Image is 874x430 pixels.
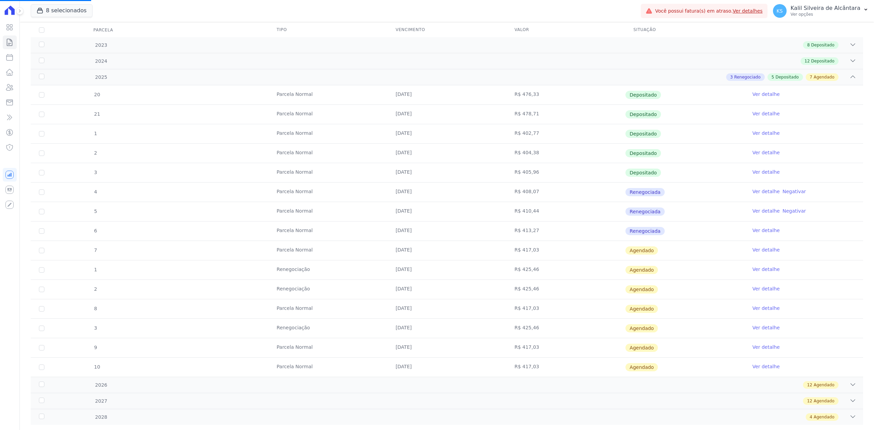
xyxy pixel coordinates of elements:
[94,247,97,253] span: 7
[810,74,813,80] span: 7
[730,74,733,80] span: 3
[752,305,780,312] a: Ver detalhe
[268,105,387,124] td: Parcela Normal
[506,280,625,299] td: R$ 425,46
[506,260,625,279] td: R$ 425,46
[506,105,625,124] td: R$ 478,71
[752,207,780,214] a: Ver detalhe
[39,112,44,117] input: Só é possível selecionar pagamentos em aberto
[387,338,506,357] td: [DATE]
[39,267,44,273] input: default
[387,358,506,377] td: [DATE]
[791,12,860,17] p: Ver opções
[85,23,122,37] div: Parcela
[268,319,387,338] td: Renegociação
[387,280,506,299] td: [DATE]
[506,221,625,241] td: R$ 413,27
[39,345,44,350] input: default
[777,9,783,13] span: KS
[94,170,97,175] span: 3
[752,110,780,117] a: Ver detalhe
[814,74,834,80] span: Agendado
[95,74,108,81] span: 2025
[752,266,780,273] a: Ver detalhe
[94,131,97,136] span: 1
[39,170,44,175] input: Só é possível selecionar pagamentos em aberto
[791,5,860,12] p: Kalil Silveira de Alcântara
[268,358,387,377] td: Parcela Normal
[752,91,780,98] a: Ver detalhe
[387,221,506,241] td: [DATE]
[387,319,506,338] td: [DATE]
[807,382,812,388] span: 12
[95,382,108,389] span: 2026
[506,183,625,202] td: R$ 408,07
[268,85,387,104] td: Parcela Normal
[752,285,780,292] a: Ver detalhe
[506,202,625,221] td: R$ 410,44
[95,398,108,405] span: 2027
[387,23,506,37] th: Vencimento
[387,299,506,318] td: [DATE]
[625,188,664,196] span: Renegociada
[625,324,658,332] span: Agendado
[95,58,108,65] span: 2024
[807,398,812,404] span: 12
[772,74,774,80] span: 5
[506,144,625,163] td: R$ 404,38
[625,169,661,177] span: Depositado
[625,110,661,118] span: Depositado
[506,299,625,318] td: R$ 417,03
[95,414,108,421] span: 2028
[752,188,780,195] a: Ver detalhe
[625,305,658,313] span: Agendado
[506,319,625,338] td: R$ 425,46
[268,23,387,37] th: Tipo
[387,124,506,143] td: [DATE]
[387,183,506,202] td: [DATE]
[387,260,506,279] td: [DATE]
[94,228,97,233] span: 6
[811,58,834,64] span: Depositado
[625,266,658,274] span: Agendado
[268,260,387,279] td: Renegociação
[734,74,760,80] span: Renegociado
[39,150,44,156] input: Só é possível selecionar pagamentos em aberto
[94,92,100,97] span: 20
[752,324,780,331] a: Ver detalhe
[387,85,506,104] td: [DATE]
[733,8,763,14] a: Ver detalhes
[506,338,625,357] td: R$ 417,03
[39,248,44,253] input: default
[752,149,780,156] a: Ver detalhe
[752,246,780,253] a: Ver detalhe
[752,363,780,370] a: Ver detalhe
[94,209,97,214] span: 5
[94,111,100,117] span: 21
[752,227,780,234] a: Ver detalhe
[625,363,658,371] span: Agendado
[783,189,806,194] a: Negativar
[625,246,658,255] span: Agendado
[625,91,661,99] span: Depositado
[268,163,387,182] td: Parcela Normal
[94,325,97,331] span: 3
[94,345,97,350] span: 9
[506,163,625,182] td: R$ 405,96
[767,1,874,20] button: KS Kalil Silveira de Alcântara Ver opções
[783,208,806,214] a: Negativar
[387,202,506,221] td: [DATE]
[39,326,44,331] input: default
[625,207,664,216] span: Renegociada
[506,85,625,104] td: R$ 476,33
[268,183,387,202] td: Parcela Normal
[506,358,625,377] td: R$ 417,03
[39,228,44,234] input: Só é possível selecionar pagamentos em aberto
[625,227,664,235] span: Renegociada
[39,306,44,312] input: default
[814,414,834,420] span: Agendado
[268,144,387,163] td: Parcela Normal
[39,364,44,370] input: default
[752,130,780,137] a: Ver detalhe
[94,189,97,195] span: 4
